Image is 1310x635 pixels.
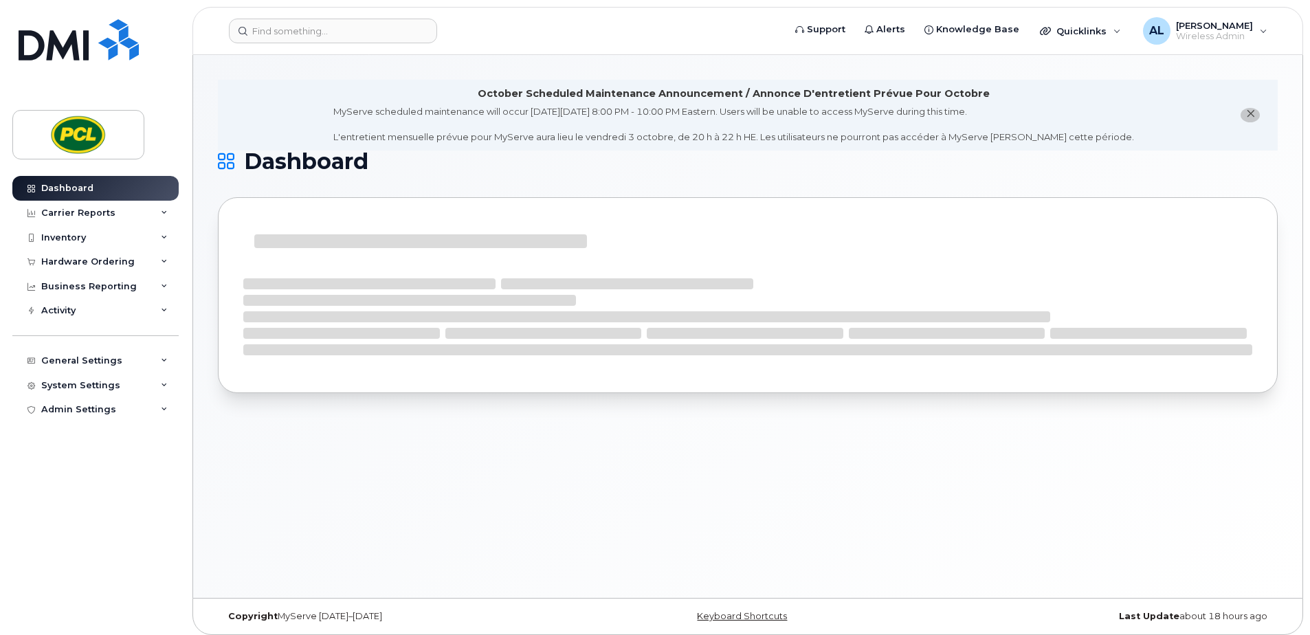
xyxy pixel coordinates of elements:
[228,611,278,621] strong: Copyright
[244,151,368,172] span: Dashboard
[697,611,787,621] a: Keyboard Shortcuts
[478,87,990,101] div: October Scheduled Maintenance Announcement / Annonce D'entretient Prévue Pour Octobre
[333,105,1134,144] div: MyServe scheduled maintenance will occur [DATE][DATE] 8:00 PM - 10:00 PM Eastern. Users will be u...
[1119,611,1179,621] strong: Last Update
[1241,108,1260,122] button: close notification
[924,611,1278,622] div: about 18 hours ago
[218,611,571,622] div: MyServe [DATE]–[DATE]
